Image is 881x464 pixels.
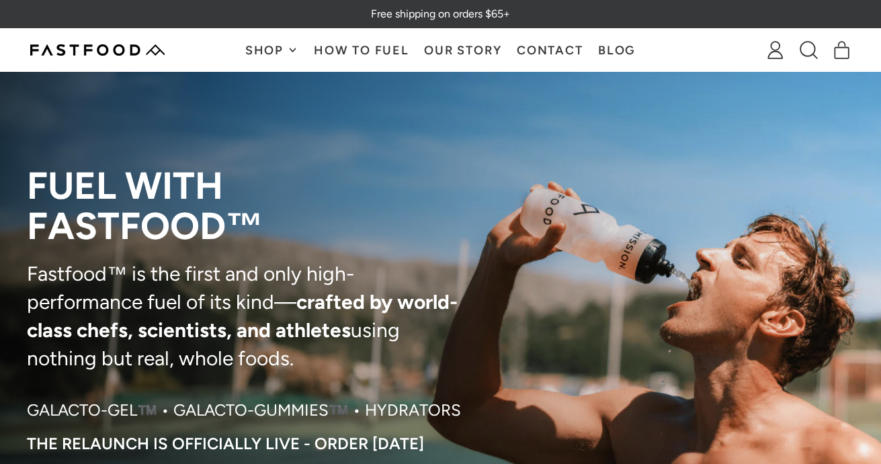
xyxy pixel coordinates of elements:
img: Fastfood [30,44,165,56]
a: How To Fuel [306,29,417,71]
p: Fastfood™ is the first and only high-performance fuel of its kind— using nothing but real, whole ... [27,260,467,373]
p: The RELAUNCH IS OFFICIALLY LIVE - ORDER [DATE] [27,434,424,453]
button: Shop [237,29,306,71]
p: Galacto-Gel™️ • Galacto-Gummies™️ • Hydrators [27,400,461,421]
a: Blog [591,29,644,71]
p: Fuel with Fastfood™ [27,166,467,246]
a: Contact [509,29,591,71]
span: Shop [245,44,287,56]
a: Our Story [417,29,509,71]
